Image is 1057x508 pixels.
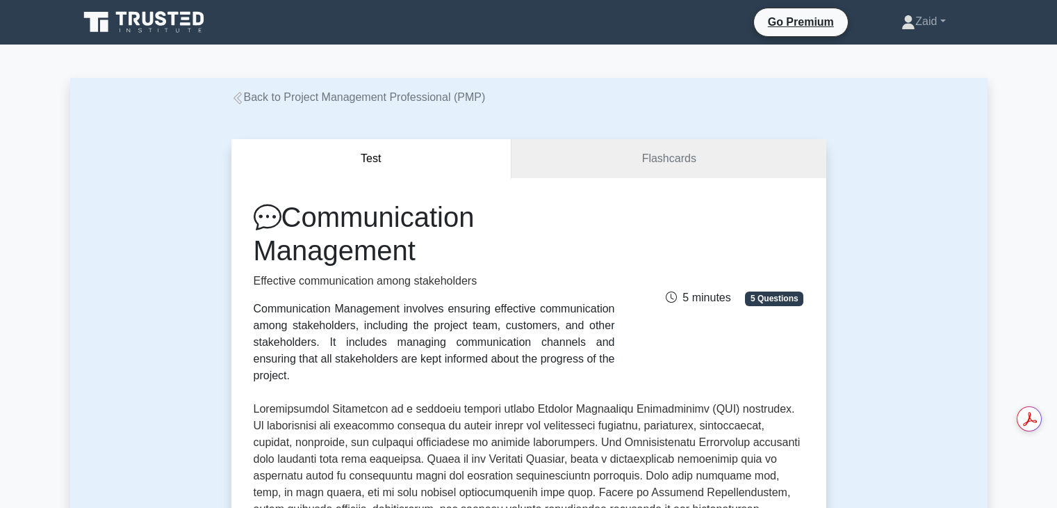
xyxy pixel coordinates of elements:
h1: Communication Management [254,200,615,267]
a: Go Premium [760,13,842,31]
button: Test [231,139,512,179]
a: Zaid [868,8,978,35]
a: Back to Project Management Professional (PMP) [231,91,486,103]
a: Flashcards [511,139,826,179]
div: Communication Management involves ensuring effective communication among stakeholders, including ... [254,301,615,384]
p: Effective communication among stakeholders [254,273,615,289]
span: 5 minutes [666,292,730,303]
span: 5 Questions [745,292,803,305]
